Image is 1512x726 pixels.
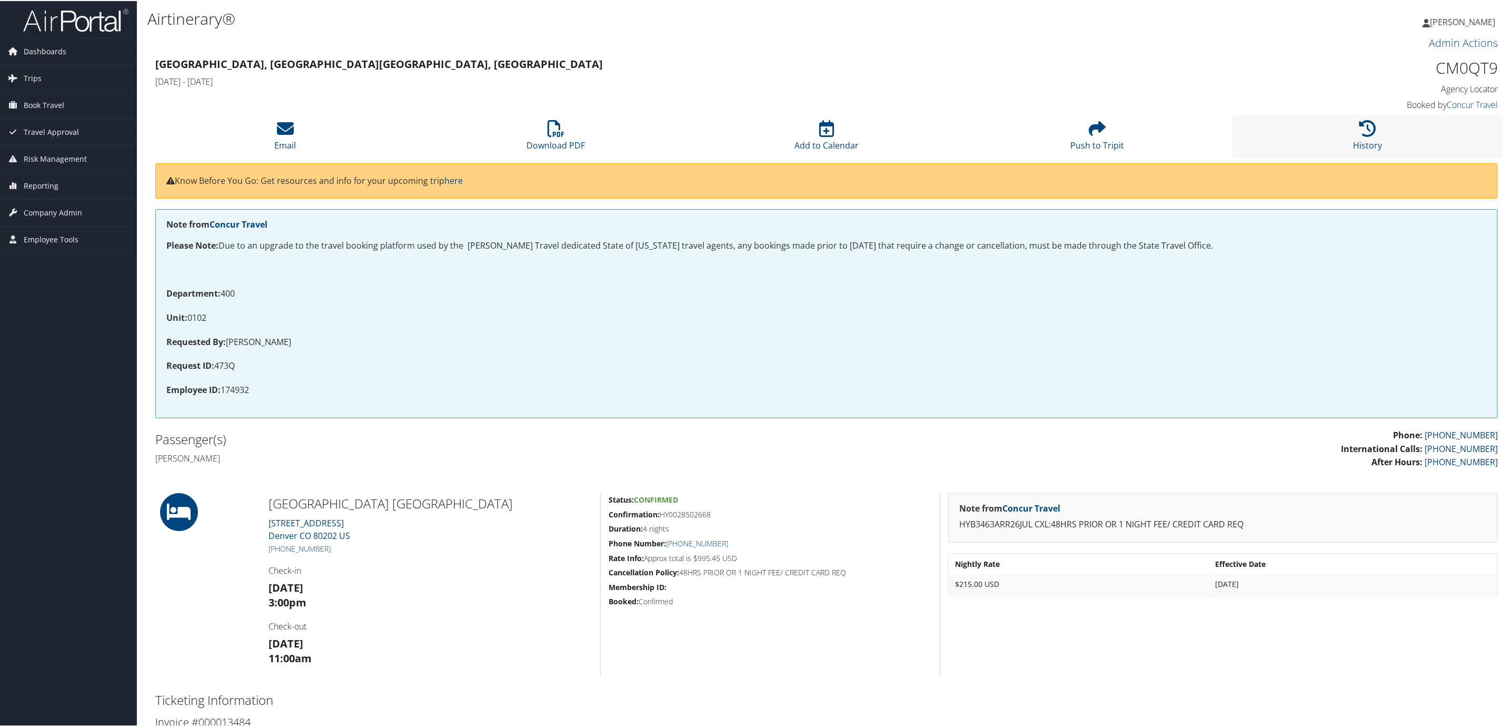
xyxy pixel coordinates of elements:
[268,516,350,541] a: [STREET_ADDRESS]Denver CO 80202 US
[268,620,592,631] h4: Check-out
[1425,442,1498,454] a: [PHONE_NUMBER]
[268,564,592,575] h4: Check-in
[210,218,267,229] a: Concur Travel
[609,494,634,504] strong: Status:
[609,581,667,591] strong: Membership ID:
[959,502,1060,513] strong: Note from
[155,56,603,70] strong: [GEOGRAPHIC_DATA], [GEOGRAPHIC_DATA] [GEOGRAPHIC_DATA], [GEOGRAPHIC_DATA]
[950,554,1209,573] th: Nightly Rate
[24,91,64,117] span: Book Travel
[1425,428,1498,440] a: [PHONE_NUMBER]
[268,650,312,664] strong: 11:00am
[950,574,1209,593] td: $215.00 USD
[166,218,267,229] strong: Note from
[166,311,187,322] strong: Unit:
[155,429,819,447] h2: Passenger(s)
[1354,125,1382,150] a: History
[1070,125,1124,150] a: Push to Tripit
[166,286,1487,300] p: 400
[166,335,1487,348] p: [PERSON_NAME]
[24,225,78,252] span: Employee Tools
[24,172,58,198] span: Reporting
[1002,502,1060,513] a: Concur Travel
[609,552,932,563] h5: Approx total is $995.45 USD
[268,635,303,650] strong: [DATE]
[166,358,1487,372] p: 473Q
[147,7,1053,29] h1: Airtinerary®
[24,145,87,171] span: Risk Management
[155,452,819,463] h4: [PERSON_NAME]
[1174,98,1498,110] h4: Booked by
[166,359,214,370] strong: Request ID:
[1429,35,1498,49] a: Admin Actions
[1393,428,1423,440] strong: Phone:
[24,37,66,64] span: Dashboards
[609,595,932,606] h5: Confirmed
[666,537,728,547] a: [PHONE_NUMBER]
[166,173,1487,187] p: Know Before You Go: Get resources and info for your upcoming trip
[444,174,463,185] a: here
[1210,554,1496,573] th: Effective Date
[166,238,1487,252] p: Due to an upgrade to the travel booking platform used by the [PERSON_NAME] Travel dedicated State...
[609,508,932,519] h5: HY0028502668
[1174,82,1498,94] h4: Agency Locator
[166,310,1487,324] p: 0102
[634,494,678,504] span: Confirmed
[24,118,79,144] span: Travel Approval
[166,383,221,395] strong: Employee ID:
[959,517,1487,531] p: HYB3463ARR26JUL CXL:48HRS PRIOR OR 1 NIGHT FEE/ CREDIT CARD REQ
[609,552,644,562] strong: Rate Info:
[166,335,226,347] strong: Requested By:
[1371,455,1423,467] strong: After Hours:
[268,594,306,609] strong: 3:00pm
[24,199,82,225] span: Company Admin
[275,125,296,150] a: Email
[609,566,932,577] h5: 48HRS PRIOR OR 1 NIGHT FEE/ CREDIT CARD REQ
[166,287,221,298] strong: Department:
[1210,574,1496,593] td: [DATE]
[609,595,639,605] strong: Booked:
[166,382,1487,396] p: 174932
[155,75,1158,86] h4: [DATE] - [DATE]
[609,537,666,547] strong: Phone Number:
[155,690,1498,708] h2: Ticketing Information
[166,239,218,250] strong: Please Note:
[268,494,592,512] h2: [GEOGRAPHIC_DATA] [GEOGRAPHIC_DATA]
[268,580,303,594] strong: [DATE]
[609,566,679,576] strong: Cancellation Policy:
[268,543,331,553] a: [PHONE_NUMBER]
[527,125,585,150] a: Download PDF
[1430,15,1495,27] span: [PERSON_NAME]
[24,64,42,91] span: Trips
[609,523,643,533] strong: Duration:
[1341,442,1423,454] strong: International Calls:
[609,508,660,518] strong: Confirmation:
[1174,56,1498,78] h1: CM0QT9
[1425,455,1498,467] a: [PHONE_NUMBER]
[794,125,859,150] a: Add to Calendar
[609,523,932,533] h5: 4 nights
[23,7,128,32] img: airportal-logo.png
[1423,5,1506,37] a: [PERSON_NAME]
[1447,98,1498,110] a: Concur Travel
